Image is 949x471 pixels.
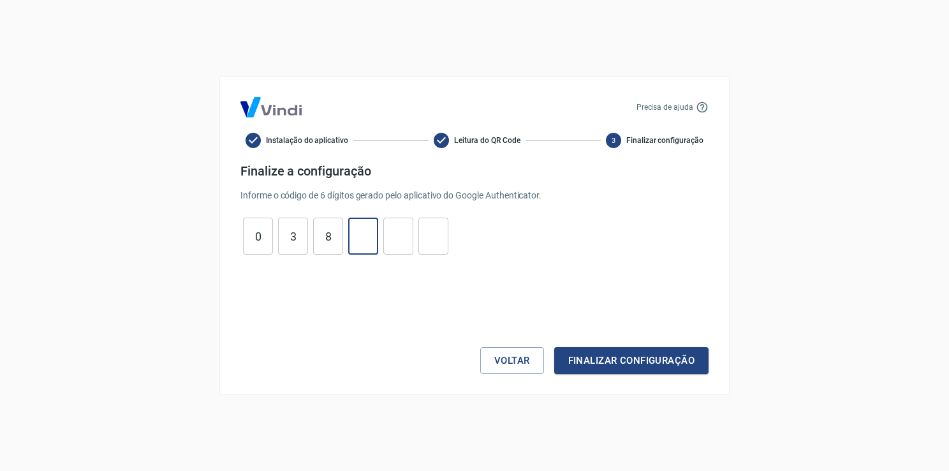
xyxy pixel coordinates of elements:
span: Instalação do aplicativo [266,135,348,146]
text: 3 [612,137,615,145]
button: Finalizar configuração [554,347,709,374]
p: Precisa de ajuda [636,101,693,113]
span: Leitura do QR Code [454,135,520,146]
h4: Finalize a configuração [240,163,709,179]
button: Voltar [480,347,544,374]
p: Informe o código de 6 dígitos gerado pelo aplicativo do Google Authenticator. [240,189,709,202]
img: Logo Vind [240,97,302,117]
span: Finalizar configuração [626,135,703,146]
